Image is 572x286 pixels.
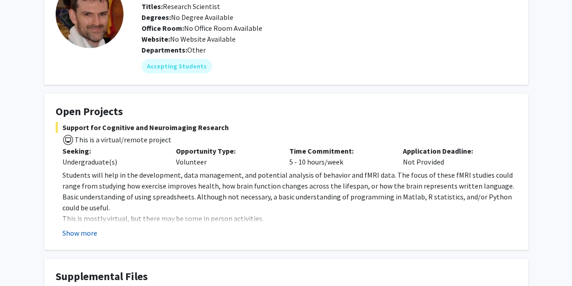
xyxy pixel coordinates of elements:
p: Time Commitment: [289,145,389,156]
b: Titles: [142,2,163,11]
p: Application Deadline: [403,145,503,156]
h4: Open Projects [56,105,517,118]
span: Other [187,45,206,54]
b: Website: [142,34,170,44]
h4: Supplemental Files [56,270,517,283]
span: Support for Cognitive and Neuroimaging Research [56,122,517,133]
p: This is mostly virtual, but there may be some in person activities. [62,213,517,224]
span: No Office Room Available [142,24,262,33]
div: Not Provided [396,145,510,167]
b: Departments: [142,45,187,54]
p: Seeking: [62,145,162,156]
b: Degrees: [142,13,171,22]
p: Opportunity Type: [176,145,276,156]
span: No Website Available [142,34,236,44]
button: Show more [62,228,97,238]
mat-chip: Accepting Students [142,59,212,73]
span: Students will help in the development, data management, and potential analysis of behavior and fM... [62,170,514,212]
span: This is a virtual/remote project [74,135,171,144]
iframe: Chat [7,245,38,279]
span: No Degree Available [142,13,233,22]
span: Research Scientist [142,2,220,11]
div: Volunteer [169,145,283,167]
div: Undergraduate(s) [62,156,162,167]
div: 5 - 10 hours/week [283,145,396,167]
b: Office Room: [142,24,184,33]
